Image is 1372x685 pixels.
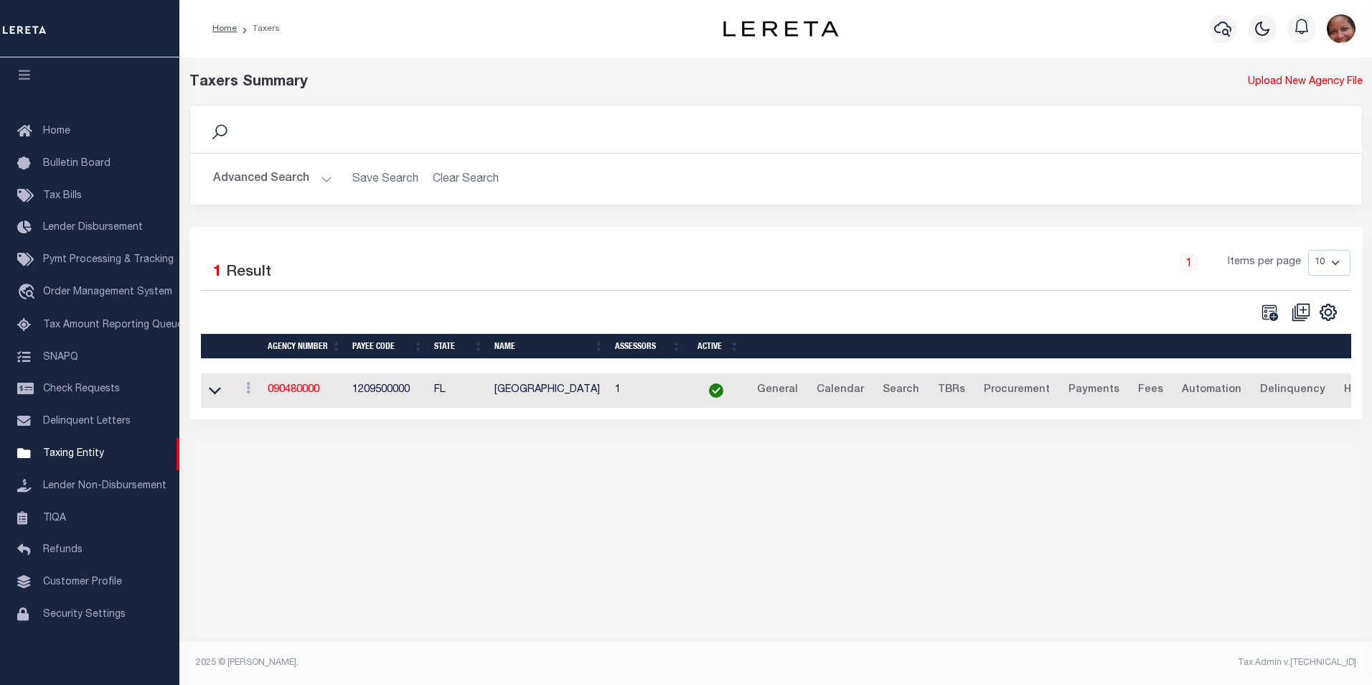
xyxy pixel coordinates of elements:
th: State: activate to sort column ascending [428,334,489,359]
a: 1 [1181,255,1197,271]
a: 090480000 [268,385,319,395]
a: Automation [1175,379,1248,402]
a: General [751,379,804,402]
a: TBRs [931,379,972,402]
span: Tax Bills [43,191,82,201]
span: Taxing Entity [43,449,104,459]
span: Items per page [1228,255,1301,271]
span: Bulletin Board [43,159,111,169]
a: Payments [1062,379,1126,402]
td: 1 [609,373,687,409]
label: Result [226,261,271,284]
span: Home [43,126,70,136]
a: Delinquency [1254,379,1332,402]
div: Taxers Summary [189,72,1064,93]
td: FL [428,373,489,409]
li: Taxers [237,22,280,35]
span: Lender Disbursement [43,223,143,233]
th: Name: activate to sort column ascending [489,334,609,359]
th: Agency Number: activate to sort column ascending [262,334,347,359]
span: Security Settings [43,610,126,620]
span: Refunds [43,545,83,555]
a: Calendar [810,379,870,402]
span: Pymt Processing & Tracking [43,255,174,265]
a: Upload New Agency File [1248,75,1363,90]
span: Customer Profile [43,577,122,587]
button: Advanced Search [213,165,332,193]
th: Assessors: activate to sort column ascending [609,334,687,359]
span: Order Management System [43,287,172,297]
a: Home [212,24,237,33]
i: travel_explore [17,284,40,302]
img: check-icon-green.svg [709,383,723,398]
td: 1209500000 [347,373,428,409]
div: 2025 © [PERSON_NAME]. [185,656,776,669]
span: TIQA [43,513,66,523]
a: Search [876,379,926,402]
a: Procurement [977,379,1056,402]
div: Tax Admin v.[TECHNICAL_ID] [786,656,1356,669]
span: Check Requests [43,384,120,394]
span: 1 [213,265,222,280]
td: [GEOGRAPHIC_DATA] [489,373,609,409]
span: Tax Amount Reporting Queue [43,320,183,330]
span: Delinquent Letters [43,416,131,427]
span: Lender Non-Disbursement [43,481,166,491]
th: Active: activate to sort column ascending [687,334,745,359]
span: SNAPQ [43,352,78,362]
a: Fees [1132,379,1170,402]
img: logo-dark.svg [723,21,838,37]
th: Payee Code: activate to sort column ascending [347,334,428,359]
